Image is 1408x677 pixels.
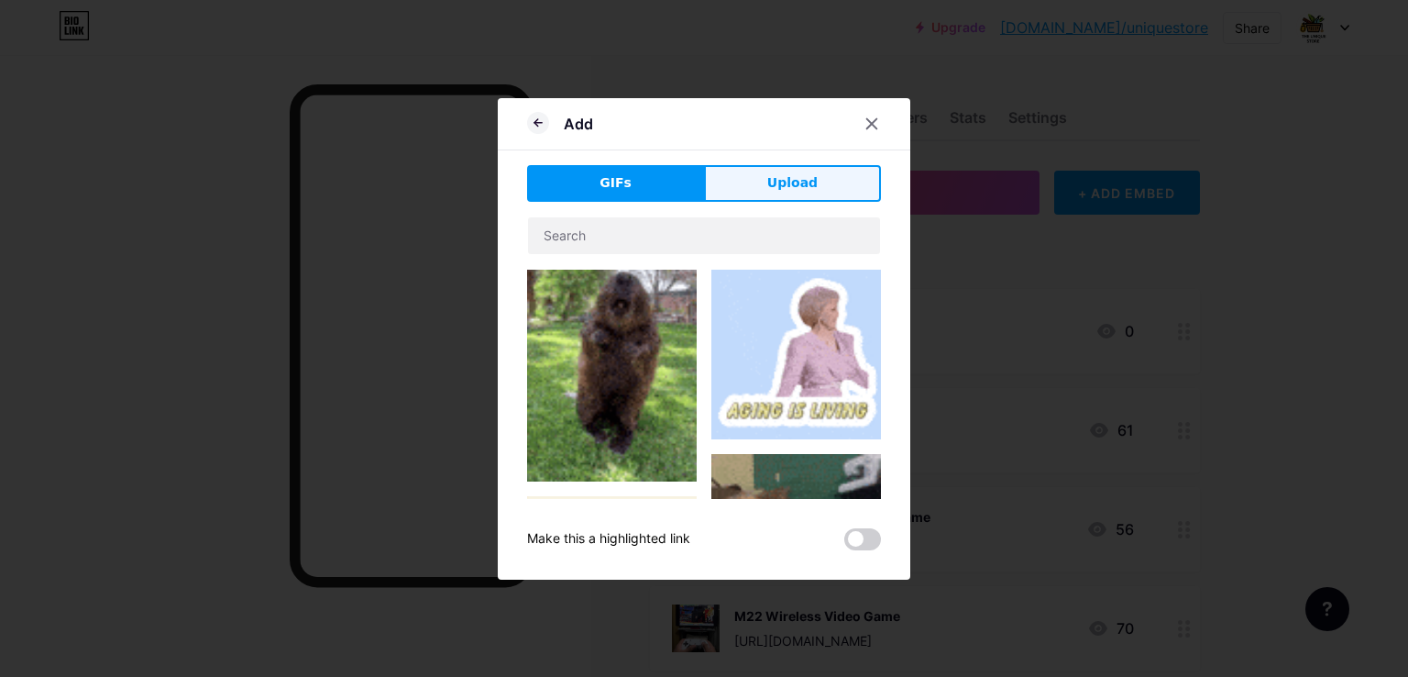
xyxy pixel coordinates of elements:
[767,173,818,193] span: Upload
[704,165,881,202] button: Upload
[527,528,690,550] div: Make this a highlighted link
[527,270,697,482] img: Gihpy
[599,173,632,193] span: GIFs
[527,165,704,202] button: GIFs
[711,454,881,666] img: Gihpy
[527,496,697,666] img: Gihpy
[528,217,880,254] input: Search
[564,113,593,135] div: Add
[711,270,881,439] img: Gihpy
